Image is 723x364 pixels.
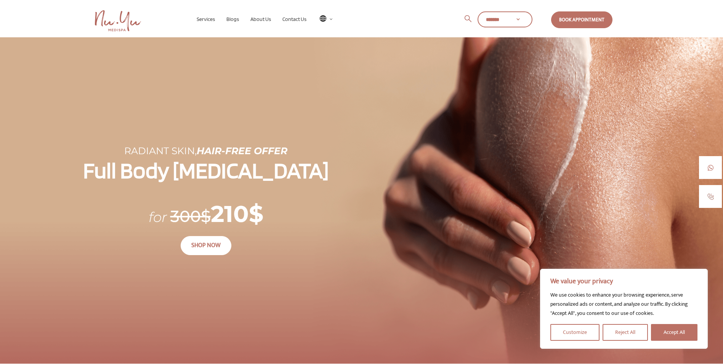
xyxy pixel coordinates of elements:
[550,324,600,341] button: Customize
[211,200,263,228] span: 210$
[651,324,697,341] button: Accept All
[221,16,245,22] a: Blogs
[197,16,215,22] span: Services
[550,291,697,318] div: We use cookies to enhance your browsing experience, serve personalized ads or content, and analyz...
[551,11,612,28] a: Book Appointment
[149,209,167,225] span: for
[197,145,287,156] span: Hair-Free Offer
[250,16,271,22] span: About Us
[181,236,231,255] a: SHOP NOW
[707,193,714,200] img: call-1.jpg
[550,277,697,286] p: We value your privacy
[277,16,312,22] a: Contact Us
[95,10,191,31] a: Nu Yu MediSpa
[124,145,197,156] span: Radiant Skin,
[282,16,306,22] span: Contact Us
[226,16,239,22] span: Blogs
[95,10,141,31] img: Nu Yu Medispa Home
[170,206,211,226] span: 300$
[603,324,648,341] button: Reject All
